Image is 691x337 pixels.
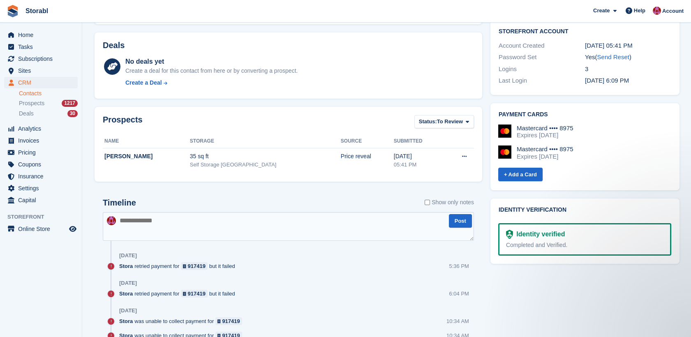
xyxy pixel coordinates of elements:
div: 3 [585,65,671,74]
span: Create [593,7,610,15]
div: retried payment for but it failed [119,290,239,298]
span: ( ) [595,53,631,60]
span: Status: [419,118,437,126]
div: 35 sq ft [190,152,341,161]
button: Post [449,214,472,228]
a: menu [4,171,78,182]
th: Submitted [394,135,444,148]
a: Send Reset [597,53,629,60]
img: stora-icon-8386f47178a22dfd0bd8f6a31ec36ba5ce8667c1dd55bd0f319d3a0aa187defe.svg [7,5,19,17]
a: Deals 30 [19,109,78,118]
div: 917419 [188,290,206,298]
img: Mastercard Logo [498,125,511,138]
h2: Deals [103,41,125,50]
span: Home [18,29,67,41]
div: Mastercard •••• 8975 [517,145,573,153]
span: Stora [119,262,133,270]
div: 05:41 PM [394,161,444,169]
div: Password Set [499,53,585,62]
button: Status: To Review [414,115,474,129]
div: 30 [67,110,78,117]
span: Insurance [18,171,67,182]
a: menu [4,182,78,194]
div: [PERSON_NAME] [104,152,190,161]
a: 917419 [215,317,242,325]
span: Sites [18,65,67,76]
div: No deals yet [125,57,298,67]
span: Settings [18,182,67,194]
a: menu [4,29,78,41]
th: Storage [190,135,341,148]
th: Name [103,135,190,148]
span: Stora [119,317,133,325]
time: 2025-06-24 17:09:03 UTC [585,77,629,84]
img: Eve Williams [107,216,116,225]
div: [DATE] [119,307,137,314]
a: menu [4,65,78,76]
a: menu [4,194,78,206]
div: Expires [DATE] [517,153,573,160]
span: To Review [437,118,463,126]
div: 5:36 PM [449,262,469,270]
a: menu [4,147,78,158]
a: 917419 [181,262,208,270]
h2: Payment cards [499,111,671,118]
div: [DATE] 05:41 PM [585,41,671,51]
div: 917419 [222,317,240,325]
div: [DATE] [119,252,137,259]
a: Preview store [68,224,78,234]
div: was unable to collect payment for [119,317,246,325]
h2: Storefront Account [499,27,671,35]
a: Create a Deal [125,78,298,87]
a: menu [4,123,78,134]
span: Capital [18,194,67,206]
img: Eve Williams [653,7,661,15]
div: Create a deal for this contact from here or by converting a prospect. [125,67,298,75]
span: CRM [18,77,67,88]
span: Pricing [18,147,67,158]
div: Logins [499,65,585,74]
a: menu [4,53,78,65]
div: [DATE] [394,152,444,161]
div: 10:34 AM [446,317,469,325]
div: Price reveal [341,152,394,161]
span: Deals [19,110,34,118]
a: menu [4,223,78,235]
div: Create a Deal [125,78,162,87]
span: Account [662,7,684,15]
a: 917419 [181,290,208,298]
span: Coupons [18,159,67,170]
span: Invoices [18,135,67,146]
span: Stora [119,290,133,298]
div: Last Login [499,76,585,85]
div: Self Storage [GEOGRAPHIC_DATA] [190,161,341,169]
div: 917419 [188,262,206,270]
a: menu [4,77,78,88]
div: [DATE] [119,280,137,286]
a: Contacts [19,90,78,97]
h2: Prospects [103,115,143,130]
h2: Identity verification [499,207,671,213]
a: + Add a Card [498,168,543,181]
input: Show only notes [425,198,430,207]
div: 1217 [62,100,78,107]
span: Help [634,7,645,15]
div: Completed and Verified. [506,241,663,249]
div: Yes [585,53,671,62]
a: Prospects 1217 [19,99,78,108]
div: Account Created [499,41,585,51]
img: Mastercard Logo [498,145,511,159]
a: Storabl [22,4,51,18]
img: Identity Verification Ready [506,230,513,239]
div: Mastercard •••• 8975 [517,125,573,132]
span: Prospects [19,99,44,107]
div: Expires [DATE] [517,132,573,139]
span: Online Store [18,223,67,235]
a: menu [4,159,78,170]
th: Source [341,135,394,148]
span: Storefront [7,213,82,221]
label: Show only notes [425,198,474,207]
div: Identity verified [513,229,565,239]
h2: Timeline [103,198,136,208]
div: 6:04 PM [449,290,469,298]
